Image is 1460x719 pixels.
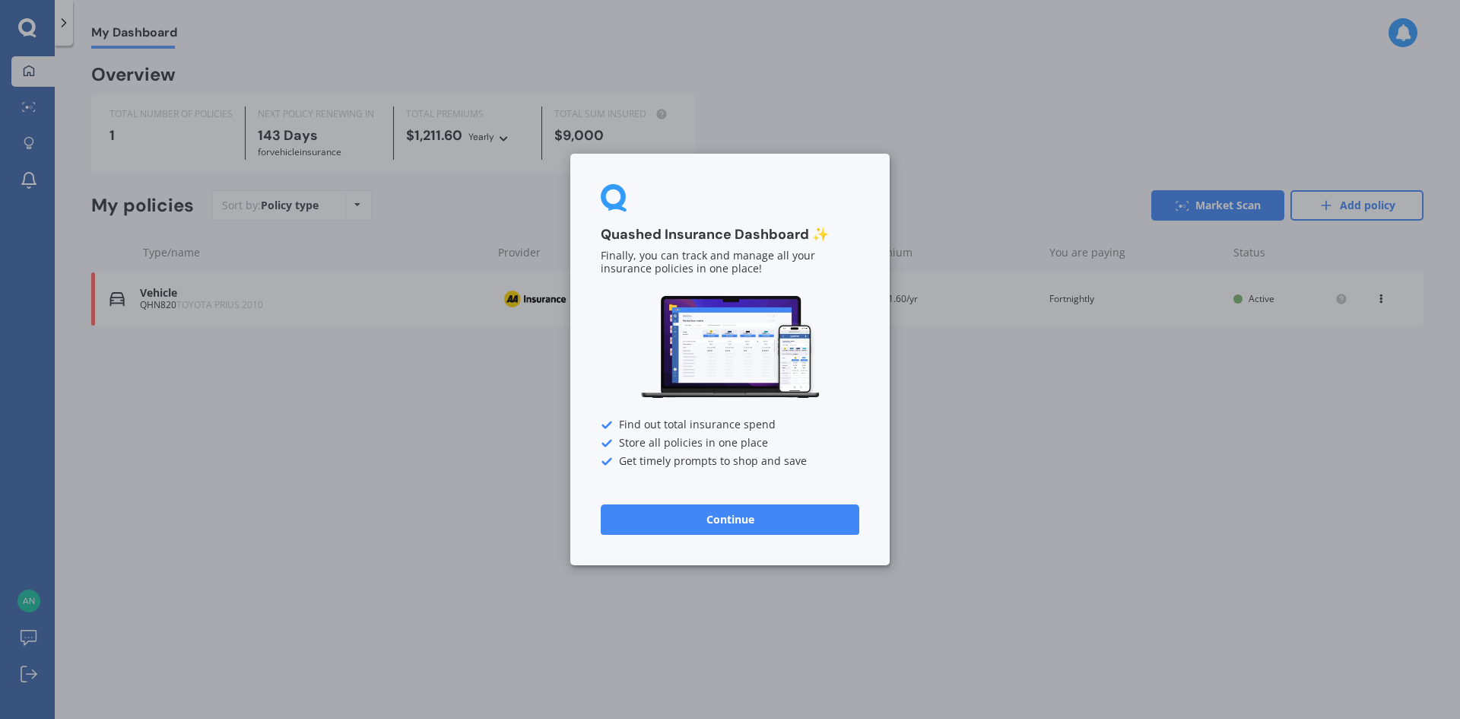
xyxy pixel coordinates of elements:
div: Find out total insurance spend [601,419,859,431]
button: Continue [601,504,859,535]
h3: Quashed Insurance Dashboard ✨ [601,226,859,243]
p: Finally, you can track and manage all your insurance policies in one place! [601,250,859,276]
div: Get timely prompts to shop and save [601,456,859,468]
div: Store all policies in one place [601,437,859,450]
img: Dashboard [639,294,821,401]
